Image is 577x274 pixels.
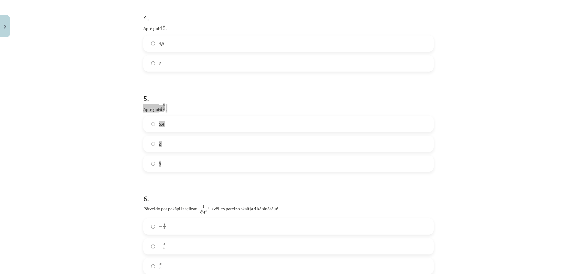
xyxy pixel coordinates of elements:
[151,42,155,45] input: 4,5
[163,244,166,245] span: x
[143,184,434,202] h1: 6 .
[151,61,155,65] input: 2
[163,228,166,230] span: x
[143,84,434,102] h1: 5 .
[4,25,6,29] img: icon-close-lesson-0947bae3869378f0d4975bcd49f059093ad1ed9edebbc8119c70593378902aed.svg
[159,161,161,167] span: 8
[163,104,165,106] span: 3
[159,121,164,127] span: 5,4
[163,108,165,110] span: 2
[203,205,205,208] span: 1
[163,27,165,29] span: 2
[151,162,155,166] input: 8
[163,223,165,226] span: 8
[159,245,163,248] span: −
[160,267,161,270] span: 8
[163,247,165,250] span: 8
[159,40,164,47] span: 4,5
[143,204,434,215] p: Pārveido par pakāpi izteiksmi ! Izvēlies pareizo skaitļa 4 kāpinātāju!
[159,26,162,30] span: 4
[151,122,155,126] input: 5,4
[159,106,162,111] span: 4
[159,225,163,229] span: −
[205,211,207,212] span: x
[160,263,162,265] span: x
[203,211,205,214] span: 4
[151,142,155,146] input: 2
[143,104,434,112] p: Aprēķini .
[163,24,165,26] span: 1
[159,60,161,66] span: 2
[143,23,434,32] p: Aprēķini .
[200,210,203,214] span: √
[143,3,434,22] h1: 4 .
[159,141,161,147] span: 2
